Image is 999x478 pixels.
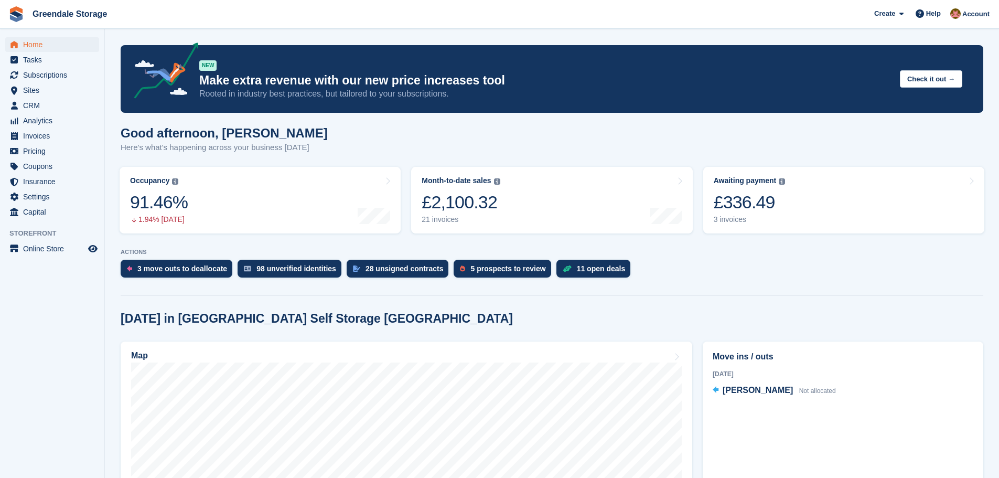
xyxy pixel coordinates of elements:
[23,98,86,113] span: CRM
[8,6,24,22] img: stora-icon-8386f47178a22dfd0bd8f6a31ec36ba5ce8667c1dd55bd0f319d3a0aa187defe.svg
[411,167,692,233] a: Month-to-date sales £2,100.32 21 invoices
[714,215,786,224] div: 3 invoices
[5,83,99,98] a: menu
[23,241,86,256] span: Online Store
[713,384,836,398] a: [PERSON_NAME] Not allocated
[244,265,251,272] img: verify_identity-adf6edd0f0f0b5bbfe63781bf79b02c33cf7c696d77639b501bdc392416b5a36.svg
[23,83,86,98] span: Sites
[23,113,86,128] span: Analytics
[87,242,99,255] a: Preview store
[950,8,961,19] img: Justin Swingler
[137,264,227,273] div: 3 move outs to deallocate
[460,265,465,272] img: prospect-51fa495bee0391a8d652442698ab0144808aea92771e9ea1ae160a38d050c398.svg
[713,350,973,363] h2: Move ins / outs
[577,264,626,273] div: 11 open deals
[199,88,891,100] p: Rooted in industry best practices, but tailored to your subscriptions.
[9,228,104,239] span: Storefront
[125,43,199,102] img: price-adjustments-announcement-icon-8257ccfd72463d97f412b2fc003d46551f7dbcb40ab6d574587a9cd5c0d94...
[563,265,572,272] img: deal-1b604bf984904fb50ccaf53a9ad4b4a5d6e5aea283cecdc64d6e3604feb123c2.svg
[121,260,238,283] a: 3 move outs to deallocate
[470,264,545,273] div: 5 prospects to review
[5,68,99,82] a: menu
[120,167,401,233] a: Occupancy 91.46% 1.94% [DATE]
[23,68,86,82] span: Subscriptions
[121,142,328,154] p: Here's what's happening across your business [DATE]
[366,264,444,273] div: 28 unsigned contracts
[494,178,500,185] img: icon-info-grey-7440780725fd019a000dd9b08b2336e03edf1995a4989e88bcd33f0948082b44.svg
[5,159,99,174] a: menu
[28,5,111,23] a: Greendale Storage
[5,113,99,128] a: menu
[5,144,99,158] a: menu
[5,98,99,113] a: menu
[23,205,86,219] span: Capital
[127,265,132,272] img: move_outs_to_deallocate_icon-f764333ba52eb49d3ac5e1228854f67142a1ed5810a6f6cc68b1a99e826820c5.svg
[900,70,962,88] button: Check it out →
[23,159,86,174] span: Coupons
[23,52,86,67] span: Tasks
[713,369,973,379] div: [DATE]
[23,189,86,204] span: Settings
[130,215,188,224] div: 1.94% [DATE]
[130,192,188,213] div: 91.46%
[714,192,786,213] div: £336.49
[926,8,941,19] span: Help
[23,129,86,143] span: Invoices
[353,265,360,272] img: contract_signature_icon-13c848040528278c33f63329250d36e43548de30e8caae1d1a13099fd9432cc5.svg
[199,73,891,88] p: Make extra revenue with our new price increases tool
[172,178,178,185] img: icon-info-grey-7440780725fd019a000dd9b08b2336e03edf1995a4989e88bcd33f0948082b44.svg
[23,37,86,52] span: Home
[556,260,636,283] a: 11 open deals
[799,387,836,395] span: Not allocated
[422,176,491,185] div: Month-to-date sales
[199,60,217,71] div: NEW
[779,178,785,185] img: icon-info-grey-7440780725fd019a000dd9b08b2336e03edf1995a4989e88bcd33f0948082b44.svg
[121,312,513,326] h2: [DATE] in [GEOGRAPHIC_DATA] Self Storage [GEOGRAPHIC_DATA]
[130,176,169,185] div: Occupancy
[874,8,895,19] span: Create
[962,9,990,19] span: Account
[238,260,347,283] a: 98 unverified identities
[121,249,983,256] p: ACTIONS
[23,174,86,189] span: Insurance
[5,174,99,189] a: menu
[422,192,500,213] div: £2,100.32
[256,264,336,273] div: 98 unverified identities
[5,189,99,204] a: menu
[5,52,99,67] a: menu
[5,241,99,256] a: menu
[23,144,86,158] span: Pricing
[422,215,500,224] div: 21 invoices
[121,126,328,140] h1: Good afternoon, [PERSON_NAME]
[714,176,777,185] div: Awaiting payment
[5,37,99,52] a: menu
[5,205,99,219] a: menu
[454,260,556,283] a: 5 prospects to review
[723,386,793,395] span: [PERSON_NAME]
[5,129,99,143] a: menu
[347,260,454,283] a: 28 unsigned contracts
[131,351,148,360] h2: Map
[703,167,984,233] a: Awaiting payment £336.49 3 invoices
